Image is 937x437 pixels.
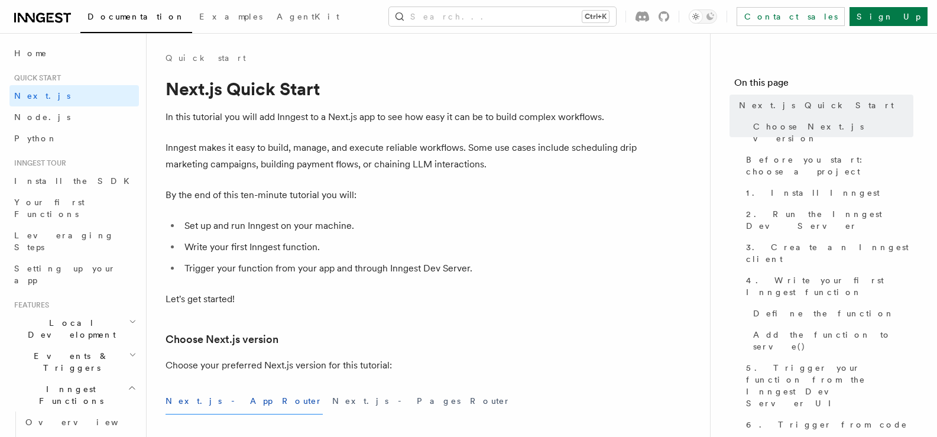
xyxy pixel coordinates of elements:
a: Documentation [80,4,192,33]
a: 6. Trigger from code [741,414,913,435]
a: Node.js [9,106,139,128]
span: Before you start: choose a project [746,154,913,177]
span: Home [14,47,47,59]
button: Next.js - Pages Router [332,388,511,415]
button: Events & Triggers [9,345,139,378]
a: Choose Next.js version [748,116,913,149]
a: Overview [21,412,139,433]
button: Local Development [9,312,139,345]
span: Inngest Functions [9,383,128,407]
span: Features [9,300,49,310]
li: Trigger your function from your app and through Inngest Dev Server. [181,260,638,277]
span: Overview [25,417,147,427]
span: Events & Triggers [9,350,129,374]
a: Examples [192,4,270,32]
p: Let's get started! [166,291,638,307]
p: By the end of this ten-minute tutorial you will: [166,187,638,203]
a: 2. Run the Inngest Dev Server [741,203,913,237]
span: Python [14,134,57,143]
a: Python [9,128,139,149]
span: Local Development [9,317,129,341]
span: Quick start [9,73,61,83]
h4: On this page [734,76,913,95]
kbd: Ctrl+K [582,11,609,22]
li: Write your first Inngest function. [181,239,638,255]
li: Set up and run Inngest on your machine. [181,218,638,234]
p: In this tutorial you will add Inngest to a Next.js app to see how easy it can be to build complex... [166,109,638,125]
a: Add the function to serve() [748,324,913,357]
span: Documentation [87,12,185,21]
span: 5. Trigger your function from the Inngest Dev Server UI [746,362,913,409]
span: Next.js [14,91,70,101]
span: AgentKit [277,12,339,21]
a: Sign Up [850,7,928,26]
a: 1. Install Inngest [741,182,913,203]
span: Your first Functions [14,198,85,219]
p: Choose your preferred Next.js version for this tutorial: [166,357,638,374]
span: Inngest tour [9,158,66,168]
span: 4. Write your first Inngest function [746,274,913,298]
button: Inngest Functions [9,378,139,412]
span: 3. Create an Inngest client [746,241,913,265]
a: AgentKit [270,4,346,32]
span: Setting up your app [14,264,116,285]
p: Inngest makes it easy to build, manage, and execute reliable workflows. Some use cases include sc... [166,140,638,173]
span: 1. Install Inngest [746,187,880,199]
span: Next.js Quick Start [739,99,894,111]
span: Define the function [753,307,894,319]
a: Define the function [748,303,913,324]
a: Leveraging Steps [9,225,139,258]
a: Before you start: choose a project [741,149,913,182]
button: Next.js - App Router [166,388,323,415]
a: Choose Next.js version [166,331,278,348]
span: Leveraging Steps [14,231,114,252]
button: Search...Ctrl+K [389,7,616,26]
a: Quick start [166,52,246,64]
a: Contact sales [737,7,845,26]
h1: Next.js Quick Start [166,78,638,99]
span: Examples [199,12,262,21]
span: Choose Next.js version [753,121,913,144]
span: Node.js [14,112,70,122]
span: Add the function to serve() [753,329,913,352]
span: Install the SDK [14,176,137,186]
span: 6. Trigger from code [746,419,907,430]
a: Install the SDK [9,170,139,192]
a: Setting up your app [9,258,139,291]
a: Next.js [9,85,139,106]
span: 2. Run the Inngest Dev Server [746,208,913,232]
button: Toggle dark mode [689,9,717,24]
a: 4. Write your first Inngest function [741,270,913,303]
a: 3. Create an Inngest client [741,237,913,270]
a: Next.js Quick Start [734,95,913,116]
a: Home [9,43,139,64]
a: 5. Trigger your function from the Inngest Dev Server UI [741,357,913,414]
a: Your first Functions [9,192,139,225]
